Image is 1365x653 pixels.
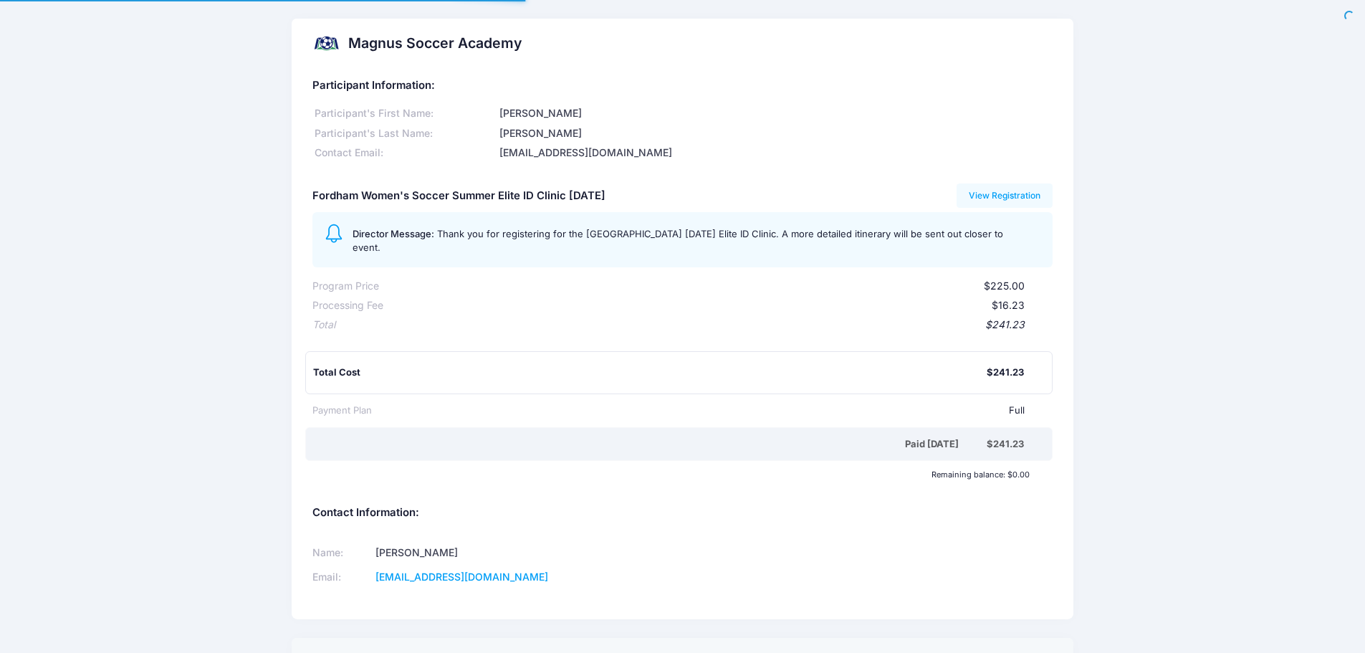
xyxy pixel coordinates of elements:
[313,366,987,380] div: Total Cost
[312,279,379,294] div: Program Price
[312,146,497,161] div: Contact Email:
[312,404,372,418] div: Payment Plan
[312,507,1053,520] h5: Contact Information:
[312,106,497,121] div: Participant's First Name:
[353,228,434,239] span: Director Message:
[312,298,383,313] div: Processing Fee
[957,183,1053,208] a: View Registration
[312,126,497,141] div: Participant's Last Name:
[371,540,664,565] td: [PERSON_NAME]
[312,540,371,565] td: Name:
[305,470,1036,479] div: Remaining balance: $0.00
[312,565,371,589] td: Email:
[348,35,522,52] h2: Magnus Soccer Academy
[497,146,1053,161] div: [EMAIL_ADDRESS][DOMAIN_NAME]
[497,106,1053,121] div: [PERSON_NAME]
[312,318,335,333] div: Total
[312,80,1053,92] h5: Participant Information:
[312,190,605,203] h5: Fordham Women's Soccer Summer Elite ID Clinic [DATE]
[353,228,1003,254] span: Thank you for registering for the [GEOGRAPHIC_DATA] [DATE] Elite ID Clinic. A more detailed itine...
[372,404,1025,418] div: Full
[315,437,987,452] div: Paid [DATE]
[335,318,1025,333] div: $241.23
[984,280,1025,292] span: $225.00
[987,366,1024,380] div: $241.23
[383,298,1025,313] div: $16.23
[987,437,1024,452] div: $241.23
[375,571,548,583] a: [EMAIL_ADDRESS][DOMAIN_NAME]
[497,126,1053,141] div: [PERSON_NAME]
